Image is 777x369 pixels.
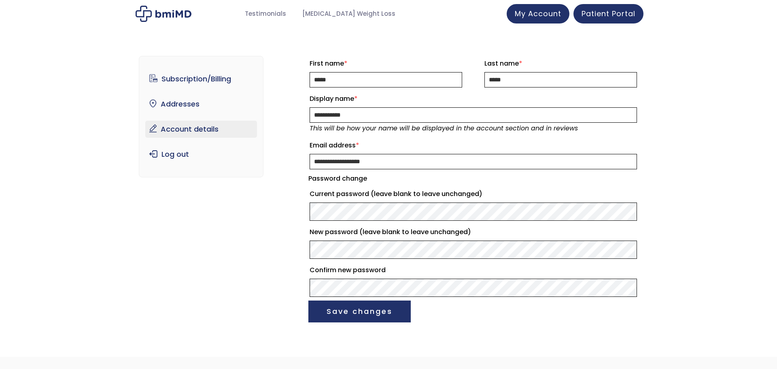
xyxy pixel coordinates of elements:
span: Testimonials [245,9,286,19]
a: [MEDICAL_DATA] Weight Loss [294,6,403,22]
a: My Account [507,4,569,23]
span: My Account [515,9,561,19]
legend: Password change [308,173,367,184]
label: Current password (leave blank to leave unchanged) [310,188,637,200]
label: Last name [484,57,637,70]
label: Email address [310,139,637,152]
nav: Account pages [139,56,264,177]
label: First name [310,57,462,70]
a: Addresses [145,96,257,113]
button: Save changes [308,301,411,322]
em: This will be how your name will be displayed in the account section and in reviews [310,124,578,133]
span: Patient Portal [582,9,635,19]
a: Subscription/Billing [145,70,257,87]
a: Account details [145,121,257,138]
a: Patient Portal [573,4,643,23]
a: Testimonials [237,6,294,22]
a: Log out [145,146,257,163]
label: Display name [310,92,637,105]
span: [MEDICAL_DATA] Weight Loss [302,9,395,19]
label: Confirm new password [310,264,637,277]
img: My account [136,6,191,22]
label: New password (leave blank to leave unchanged) [310,226,637,239]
